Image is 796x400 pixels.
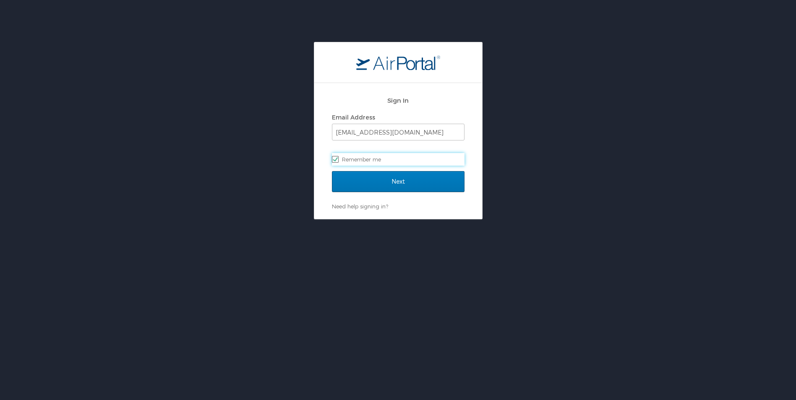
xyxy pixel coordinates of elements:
label: Remember me [332,153,465,166]
img: logo [356,55,440,70]
input: Next [332,171,465,192]
label: Email Address [332,114,375,121]
h2: Sign In [332,96,465,105]
a: Need help signing in? [332,203,388,210]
